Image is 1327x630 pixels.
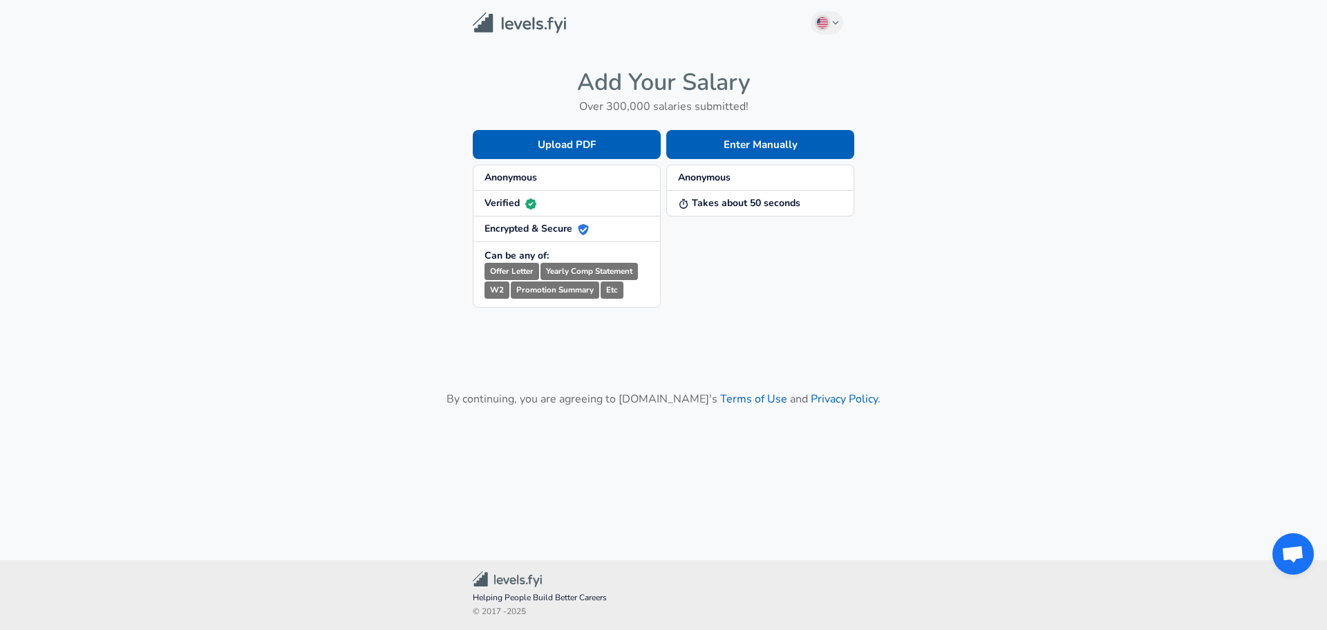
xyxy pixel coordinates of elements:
h6: Over 300,000 salaries submitted! [473,97,854,116]
strong: Anonymous [678,171,731,184]
small: Etc [601,281,623,299]
small: Promotion Summary [511,281,599,299]
h4: Add Your Salary [473,68,854,97]
img: English (US) [817,17,828,28]
strong: Verified [484,196,536,210]
strong: Encrypted & Secure [484,222,589,235]
img: Levels.fyi [473,12,566,34]
button: English (US) [811,11,844,35]
small: Offer Letter [484,263,539,280]
span: © 2017 - 2025 [473,605,854,619]
img: Levels.fyi Community [473,571,542,587]
div: Open chat [1272,533,1314,575]
strong: Takes about 50 seconds [678,196,800,210]
button: Upload PDF [473,130,661,159]
span: Helping People Build Better Careers [473,591,854,605]
a: Terms of Use [720,391,787,407]
strong: Can be any of: [484,249,549,262]
button: Enter Manually [666,130,854,159]
strong: Anonymous [484,171,537,184]
small: Yearly Comp Statement [540,263,638,280]
a: Privacy Policy [811,391,878,407]
small: W2 [484,281,509,299]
